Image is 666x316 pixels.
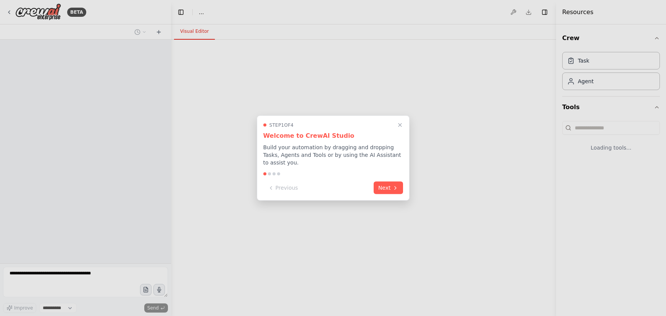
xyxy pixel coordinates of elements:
[395,121,405,130] button: Close walkthrough
[263,182,303,194] button: Previous
[263,143,403,166] p: Build your automation by dragging and dropping Tasks, Agents and Tools or by using the AI Assista...
[269,122,294,128] span: Step 1 of 4
[176,7,186,18] button: Hide left sidebar
[263,131,403,140] h3: Welcome to CrewAI Studio
[374,182,403,194] button: Next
